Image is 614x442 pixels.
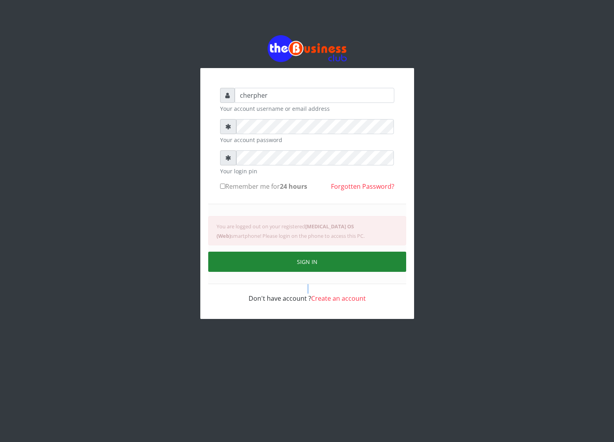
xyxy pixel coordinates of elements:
[311,294,366,303] a: Create an account
[331,182,394,191] a: Forgotten Password?
[208,252,406,272] button: SIGN IN
[280,182,307,191] b: 24 hours
[220,167,394,175] small: Your login pin
[220,184,225,189] input: Remember me for24 hours
[220,284,394,303] div: Don't have account ?
[217,223,354,239] b: [MEDICAL_DATA] OS (Web)
[220,104,394,113] small: Your account username or email address
[235,88,394,103] input: Username or email address
[217,223,365,239] small: You are logged out on your registered smartphone! Please login on the phone to access this PC.
[220,182,307,191] label: Remember me for
[220,136,394,144] small: Your account password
